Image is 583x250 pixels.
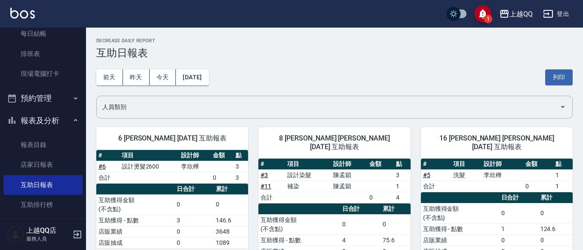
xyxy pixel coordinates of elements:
h5: 上越QQ店 [26,226,70,235]
td: 互助獲得金額 (不含點) [258,214,340,234]
button: 今天 [150,69,176,85]
td: 互助獲得金額 (不含點) [421,203,499,223]
td: 店販業績 [421,234,499,246]
td: 0 [340,214,381,234]
button: 報表及分析 [3,109,83,132]
td: 124.6 [538,223,573,234]
td: 合計 [421,181,451,192]
span: 8 [PERSON_NAME] [PERSON_NAME] [DATE] 互助報表 [269,134,400,151]
a: 現場電腦打卡 [3,64,83,84]
h3: 互助日報表 [96,47,573,59]
th: 點 [553,159,573,170]
th: 點 [233,150,248,161]
button: 昨天 [123,69,150,85]
th: 點 [394,159,411,170]
th: 設計師 [179,150,211,161]
th: # [96,150,120,161]
td: 0 [499,234,538,246]
th: # [258,159,285,170]
td: 設計染髮 [285,169,331,181]
td: 0 [175,226,214,237]
td: 0 [175,237,214,248]
a: 互助點數明細 [3,215,83,234]
td: 李欣樺 [179,161,211,172]
td: 互助獲得 - 點數 [421,223,499,234]
td: 陳孟穎 [331,181,367,192]
a: 報表目錄 [3,135,83,155]
button: 預約管理 [3,87,83,109]
img: Logo [10,8,35,19]
td: 0 [367,192,394,203]
th: 日合計 [499,192,538,203]
img: Person [7,226,24,243]
h2: Decrease Daily Report [96,38,573,44]
td: 店販業績 [96,226,175,237]
table: a dense table [421,159,573,192]
th: 日合計 [175,184,214,195]
td: 3648 [214,226,248,237]
a: 互助日報表 [3,175,83,195]
th: 金額 [367,159,394,170]
td: 1 [499,223,538,234]
table: a dense table [258,159,410,203]
td: 0 [499,203,538,223]
td: 0 [523,181,554,192]
table: a dense table [96,150,248,184]
td: 1 [394,181,411,192]
td: 1 [553,181,573,192]
td: 4 [340,234,381,246]
button: 列印 [545,69,573,85]
td: 洗髮 [451,169,482,181]
th: 項目 [285,159,331,170]
td: 0 [175,194,214,215]
td: 互助獲得金額 (不含點) [96,194,175,215]
td: 1 [553,169,573,181]
td: 0 [211,172,234,183]
a: 店家日報表 [3,155,83,175]
td: 店販抽成 [96,237,175,248]
td: 4 [394,192,411,203]
td: 146.6 [214,215,248,226]
td: 合計 [96,172,120,183]
td: 0 [538,234,573,246]
th: 累計 [538,192,573,203]
a: #3 [261,172,268,178]
span: 6 [PERSON_NAME] [DATE] 互助報表 [107,134,238,143]
td: 李欣樺 [482,169,523,181]
td: 1089 [214,237,248,248]
th: 日合計 [340,203,381,215]
span: 1 [484,15,492,23]
a: 互助排行榜 [3,195,83,215]
th: 金額 [211,150,234,161]
button: 登出 [540,6,573,22]
td: 3 [175,215,214,226]
a: 排班表 [3,44,83,64]
th: 項目 [120,150,179,161]
td: 補染 [285,181,331,192]
th: 累計 [380,203,410,215]
td: 互助獲得 - 點數 [258,234,340,246]
td: 3 [233,161,248,172]
span: 16 [PERSON_NAME] [PERSON_NAME] [DATE] 互助報表 [431,134,562,151]
input: 人員名稱 [100,100,556,115]
td: 合計 [258,192,285,203]
a: #6 [98,163,106,170]
table: a dense table [96,184,248,249]
button: Open [556,100,570,114]
td: 75.6 [380,234,410,246]
td: 陳孟穎 [331,169,367,181]
td: 3 [233,172,248,183]
th: 項目 [451,159,482,170]
th: 金額 [523,159,554,170]
td: 3 [394,169,411,181]
th: 設計師 [331,159,367,170]
td: 設計燙髮2600 [120,161,179,172]
a: #11 [261,183,271,190]
a: #5 [423,172,430,178]
p: 服務人員 [26,235,70,243]
button: 前天 [96,69,123,85]
a: 每日結帳 [3,24,83,44]
button: 上越QQ [496,5,536,23]
td: 互助獲得 - 點數 [96,215,175,226]
div: 上越QQ [509,9,533,19]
